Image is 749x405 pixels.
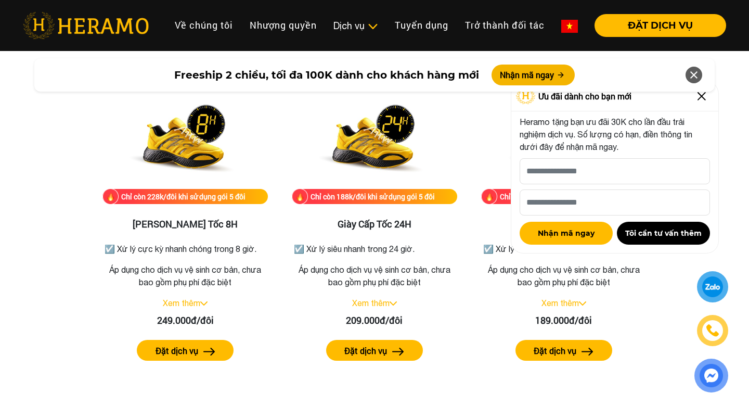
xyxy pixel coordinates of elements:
[203,348,215,356] img: arrow
[344,345,387,357] label: Đặt dịch vụ
[292,188,308,205] img: fire.png
[102,340,268,361] a: Đặt dịch vụ arrow
[102,263,268,288] p: Áp dụng cho dịch vụ vệ sinh cơ bản, chưa bao gồm phụ phí đặc biệt
[326,340,423,361] button: Đặt dịch vụ
[586,21,726,30] a: ĐẶT DỊCH VỤ
[515,340,612,361] button: Đặt dịch vụ
[102,188,119,205] img: fire.png
[457,14,553,36] a: Trở thành đối tác
[500,191,624,202] div: Chỉ còn 168k/đôi khi sử dụng gói 5 đôi
[23,12,149,39] img: heramo-logo.png
[292,340,457,361] a: Đặt dịch vụ arrow
[292,219,457,230] h3: Giày Cấp Tốc 24H
[579,301,586,306] img: arrow_down.svg
[166,14,241,36] a: Về chúng tôi
[481,263,647,288] p: Áp dụng cho dịch vụ vệ sinh cơ bản, chưa bao gồm phụ phí đặc biệt
[541,298,579,308] a: Xem thêm
[174,67,479,83] span: Freeship 2 chiều, tối đa 100K dành cho khách hàng mới
[595,14,726,37] button: ĐẶT DỊCH VỤ
[292,263,457,288] p: Áp dụng cho dịch vụ vệ sinh cơ bản, chưa bao gồm phụ phí đặc biệt
[392,348,404,356] img: arrow
[118,85,253,189] img: Giày Siêu Tốc 8H
[294,243,455,255] p: ☑️ Xử lý siêu nhanh trong 24 giờ.
[102,313,268,327] div: 249.000đ/đôi
[200,301,208,306] img: arrow_down.svg
[105,243,266,255] p: ☑️ Xử lý cực kỳ nhanh chóng trong 8 giờ.
[137,340,234,361] button: Đặt dịch vụ
[121,191,246,202] div: Chỉ còn 228k/đôi khi sử dụng gói 5 đôi
[561,20,578,33] img: vn-flag.png
[307,85,442,189] img: Giày Cấp Tốc 24H
[582,348,593,356] img: arrow
[156,345,198,357] label: Đặt dịch vụ
[534,345,576,357] label: Đặt dịch vụ
[706,324,719,337] img: phone-icon
[163,298,200,308] a: Xem thêm
[481,219,647,230] h3: [PERSON_NAME] 48H
[333,19,378,33] div: Dịch vụ
[352,298,390,308] a: Xem thêm
[496,85,631,189] img: Giày Nhanh 48H
[292,313,457,327] div: 209.000đ/đôi
[481,313,647,327] div: 189.000đ/đôi
[492,65,575,85] button: Nhận mã ngay
[311,191,435,202] div: Chỉ còn 188k/đôi khi sử dụng gói 5 đôi
[699,317,727,345] a: phone-icon
[367,21,378,32] img: subToggleIcon
[617,222,710,245] button: Tôi cần tư vấn thêm
[481,188,497,205] img: fire.png
[102,219,268,230] h3: [PERSON_NAME] Tốc 8H
[483,243,644,255] p: ☑️ Xử lý siêu nhanh trong 48 giờ.
[520,222,613,245] button: Nhận mã ngay
[520,116,710,153] p: Heramo tặng bạn ưu đãi 30K cho lần đầu trải nghiệm dịch vụ. Số lượng có hạn, điền thông tin dưới ...
[481,340,647,361] a: Đặt dịch vụ arrow
[390,301,397,306] img: arrow_down.svg
[386,14,457,36] a: Tuyển dụng
[241,14,325,36] a: Nhượng quyền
